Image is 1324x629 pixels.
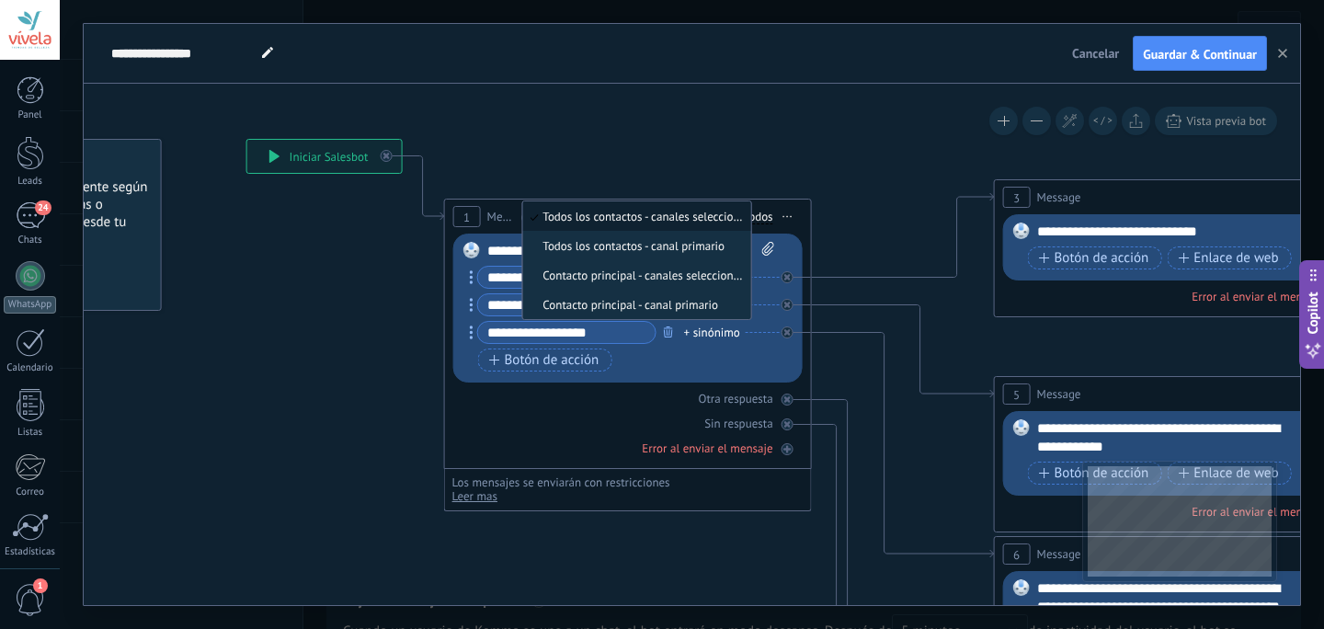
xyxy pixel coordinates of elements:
[1304,292,1322,335] span: Copilot
[1167,462,1291,485] button: Enlace de web
[744,210,773,224] div: Todos
[1143,48,1257,61] span: Guardar & Continuar
[489,353,599,368] span: Botón de acción
[463,210,470,225] span: 1
[1178,466,1278,481] span: Enlace de web
[1037,189,1081,206] span: Message
[487,208,517,225] span: Message
[4,427,57,439] div: Listas
[684,324,740,342] div: + sinónimo
[4,546,57,558] div: Estadísticas
[522,297,745,313] span: Contacto principal - canal primario
[1013,387,1020,403] span: 5
[1013,190,1020,206] span: 3
[704,416,772,431] div: Sin respuesta
[1155,107,1277,135] button: Vista previa bot
[1037,545,1081,563] span: Message
[4,109,57,121] div: Panel
[35,200,51,215] span: 24
[452,475,755,489] span: Los mensajes se enviarán con restricciones
[522,268,745,283] span: Contacto principal - canales seleccionados
[1072,45,1119,62] span: Cancelar
[642,440,772,456] div: Error al enviar el mensaje
[4,234,57,246] div: Chats
[33,578,48,593] span: 1
[247,140,402,173] div: Iniciar Salesbot
[1065,40,1126,67] button: Cancelar
[1039,251,1149,266] span: Botón de acción
[522,238,745,254] span: Todos los contactos - canal primario
[698,391,772,406] div: Otra respuesta
[4,296,56,314] div: WhatsApp
[1028,246,1162,269] button: Botón de acción
[1186,113,1266,129] span: Vista previa bot
[1178,251,1278,266] span: Enlace de web
[1037,385,1081,403] span: Message
[452,488,497,504] span: Leer mas
[1039,466,1149,481] span: Botón de acción
[478,349,612,372] button: Botón de acción
[452,489,497,503] button: Leer mas
[1013,547,1020,563] span: 6
[4,176,57,188] div: Leads
[1192,289,1322,304] div: Error al enviar el mensaje
[1167,246,1291,269] button: Enlace de web
[4,486,57,498] div: Correo
[1133,36,1267,71] button: Guardar & Continuar
[522,209,745,224] span: Todos los contactos - canales seleccionados
[4,362,57,374] div: Calendario
[1028,462,1162,485] button: Botón de acción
